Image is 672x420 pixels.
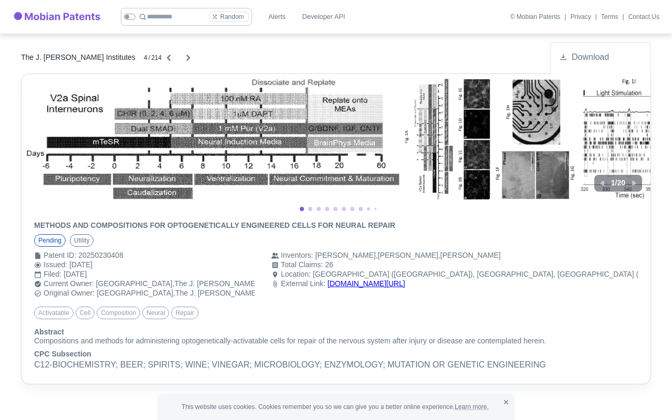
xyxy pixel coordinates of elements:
[325,260,638,269] div: 26
[21,45,135,70] a: The J. [PERSON_NAME] Institutes
[328,279,405,288] a: [DOMAIN_NAME][URL]
[281,260,323,270] div: Total Claims :
[44,251,76,260] div: Patent ID :
[313,270,638,279] div: [GEOGRAPHIC_DATA] ([GEOGRAPHIC_DATA]), [GEOGRAPHIC_DATA], [GEOGRAPHIC_DATA] ([GEOGRAPHIC_DATA]), ...
[623,12,624,22] div: |
[44,279,94,289] div: Current Owner :
[97,307,140,319] div: composition
[404,78,454,200] img: US20250230408A1-20250717-D00001.png
[209,12,248,22] button: Random
[97,289,255,298] div: ,
[76,308,94,318] span: cell
[34,337,638,345] p: Compositions and methods for administering optogenetically-activatable cells for repair of the ne...
[144,55,148,61] div: 4
[44,260,67,270] div: Issued :
[315,251,638,260] div: , ,
[44,270,61,279] div: Filed :
[378,251,438,259] a: [PERSON_NAME]
[455,403,489,411] a: Learn more.
[564,12,566,22] div: |
[97,308,140,318] span: composition
[44,289,94,298] div: Original Owner :
[96,279,255,288] div: ,
[495,78,575,200] img: US20250230408A1-20250717-D00003.png
[570,14,591,20] a: Privacy
[601,14,618,20] a: Terms
[172,308,197,318] span: repair
[281,270,311,279] div: Location :
[34,350,638,359] h6: CPC Subsection
[96,279,173,288] a: [GEOGRAPHIC_DATA]
[628,14,659,20] a: Contact Us
[34,221,638,230] h6: METHODS AND COMPOSITIONS FOR OPTOGENETICALLY ENGINEERED CELLS FOR NEURAL REPAIR
[64,270,255,279] div: [DATE]
[611,178,625,187] h6: 1 / 20
[595,12,597,22] div: |
[149,55,150,61] div: /
[171,307,198,319] div: repair
[143,308,169,318] span: neural
[510,14,561,20] div: © Mobian Patents
[151,55,162,61] div: 214
[458,78,491,200] img: US20250230408A1-20250717-D00002.png
[572,51,609,64] span: Download
[315,251,375,259] a: [PERSON_NAME]
[34,307,73,319] div: activatable
[298,7,350,26] a: Developer API
[182,402,490,412] span: This website uses cookies. Cookies remember you so we can give you a better online experience.
[440,251,501,259] a: [PERSON_NAME]
[69,260,255,269] div: [DATE]
[142,307,169,319] div: neural
[26,78,400,200] img: US20250230408A1-20250717-D00000.png
[260,7,294,26] a: Alerts
[97,289,173,297] a: [GEOGRAPHIC_DATA]
[174,279,289,288] a: The J. [PERSON_NAME] Institutes
[78,251,255,260] div: 20250230408
[175,289,290,297] a: The J. [PERSON_NAME] Institutes
[281,279,325,289] div: External Link :
[35,308,73,318] span: activatable
[281,251,313,260] div: Inventors :
[34,328,638,337] h6: Abstract
[76,307,95,319] div: cell
[559,51,650,64] a: Download
[34,359,638,371] p: C12 - BIOCHEMISTRY; BEER; SPIRITS; WINE; VINEGAR; MICROBIOLOGY; ENZYMOLOGY; MUTATION OR GENETIC E...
